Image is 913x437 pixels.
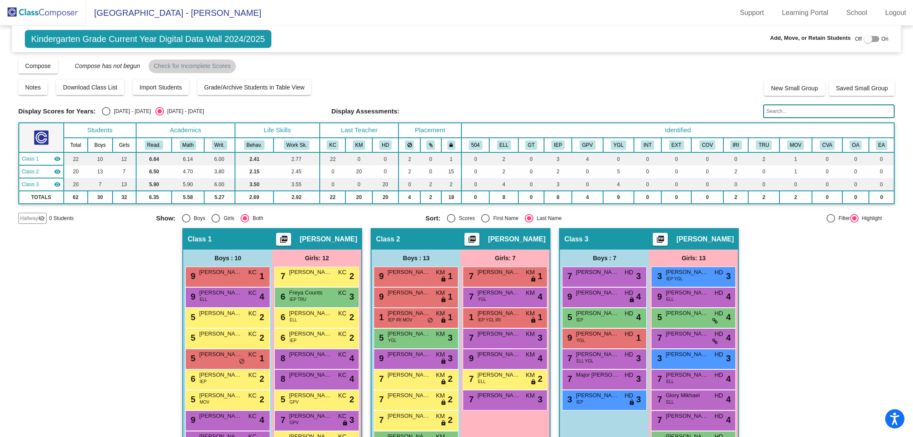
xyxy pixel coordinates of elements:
[455,214,475,222] div: Scores
[691,191,723,204] td: 0
[54,155,61,162] mat-icon: visibility
[812,138,842,152] th: Virtual Academy
[748,191,779,204] td: 2
[533,214,562,222] div: Last Name
[748,165,779,178] td: 0
[669,140,684,150] button: EXT
[25,62,51,69] span: Compose
[164,107,204,115] div: [DATE] - [DATE]
[136,191,172,204] td: 6.35
[580,140,595,150] button: GPV
[869,191,895,204] td: 0
[345,178,372,191] td: 0
[477,268,520,276] span: [PERSON_NAME]
[655,271,662,281] span: 3
[666,268,708,276] span: [PERSON_NAME]
[212,140,227,150] button: Writ.
[699,140,716,150] button: COV
[259,290,264,303] span: 4
[300,235,357,244] span: [PERSON_NAME]
[551,140,565,150] button: IEP
[113,152,136,165] td: 12
[489,191,518,204] td: 8
[19,152,64,165] td: Kayle Cole - No Class Name
[489,138,518,152] th: English Language Learner
[377,292,384,301] span: 9
[779,152,812,165] td: 1
[842,138,868,152] th: Odd Addresses
[113,165,136,178] td: 7
[714,268,723,277] span: HD
[850,140,862,150] button: OA
[842,165,868,178] td: 0
[22,168,39,175] span: Class 2
[249,214,263,222] div: Both
[787,140,804,150] button: MOV
[461,191,489,204] td: 0
[136,165,172,178] td: 6.50
[110,107,151,115] div: [DATE] - [DATE]
[526,288,535,297] span: KM
[188,292,195,301] span: 9
[18,107,96,115] span: Display Scores for Years:
[353,140,366,150] button: KM
[836,85,888,92] span: Saved Small Group
[345,152,372,165] td: 0
[477,288,520,297] span: [PERSON_NAME] [PERSON_NAME]
[518,138,544,152] th: Gifted and Talented
[869,138,895,152] th: Even Addresses
[869,178,895,191] td: 0
[756,140,771,150] button: TRU
[22,181,39,188] span: Class 3
[859,214,882,222] div: Highlight
[145,140,164,150] button: Read.
[425,214,440,222] span: Sort:
[467,292,473,301] span: 7
[666,288,708,297] span: [PERSON_NAME]
[22,155,39,163] span: Class 1
[172,178,204,191] td: 5.90
[197,80,312,95] button: Grade/Archive Students in Table View
[420,178,441,191] td: 2
[634,152,661,165] td: 0
[497,140,511,150] button: ELL
[842,152,868,165] td: 0
[748,138,779,152] th: Poor Attendance
[518,178,544,191] td: 0
[812,191,842,204] td: 0
[133,80,189,95] button: Import Students
[136,152,172,165] td: 6.64
[440,297,446,303] span: lock
[338,288,346,297] span: KC
[544,191,571,204] td: 8
[279,235,289,247] mat-icon: picture_as_pdf
[113,178,136,191] td: 13
[113,138,136,152] th: Girls
[603,191,633,204] td: 9
[248,288,256,297] span: KC
[320,178,345,191] td: 0
[461,250,550,267] div: Girls: 7
[565,271,572,281] span: 7
[18,58,58,74] button: Compose
[441,152,461,165] td: 1
[461,123,894,138] th: Identified
[379,140,392,150] button: HD
[349,270,354,282] span: 2
[320,165,345,178] td: 0
[420,191,441,204] td: 2
[284,140,309,150] button: Work Sk.
[331,107,399,115] span: Display Assessments:
[538,290,542,303] span: 4
[544,138,571,152] th: Individualized Education Plan
[320,191,345,204] td: 22
[276,233,291,246] button: Print Students Details
[812,178,842,191] td: 0
[603,178,633,191] td: 4
[634,191,661,204] td: 0
[842,191,868,204] td: 0
[691,178,723,191] td: 0
[748,152,779,165] td: 2
[320,152,345,165] td: 22
[338,268,346,277] span: KC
